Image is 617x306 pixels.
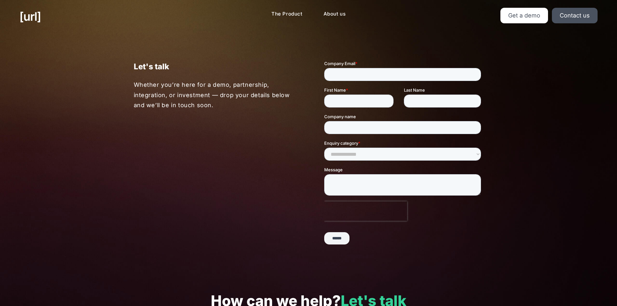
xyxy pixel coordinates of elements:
p: Let's talk [134,60,293,73]
a: [URL] [19,8,41,25]
a: Contact us [552,8,598,23]
iframe: Form 0 [324,60,484,250]
p: Whether you’re here for a demo, partnership, integration, or investment — drop your details below... [134,80,293,110]
a: The Product [266,8,308,20]
a: Get a demo [500,8,548,23]
a: About us [318,8,351,20]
